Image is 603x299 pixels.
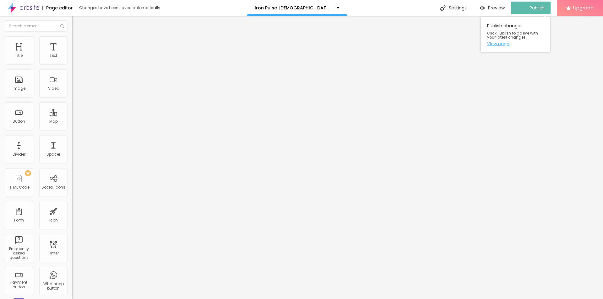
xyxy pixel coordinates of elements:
[6,247,31,260] div: Frequently asked questions
[5,20,68,32] input: Search element
[488,5,505,10] span: Preview
[42,6,73,10] div: Page editor
[48,251,59,255] div: Timer
[255,6,332,10] p: Iron Pulse [DEMOGRAPHIC_DATA][MEDICAL_DATA]
[487,31,544,39] span: Click Publish to go live with your latest changes.
[13,119,25,124] div: Button
[46,152,60,157] div: Spacer
[79,6,160,10] div: Changes have been saved automatically
[49,119,58,124] div: Map
[14,218,24,222] div: Form
[41,185,65,190] div: Social Icons
[60,24,64,28] img: Icone
[13,152,25,157] div: Divider
[480,5,485,11] img: view-1.svg
[72,16,603,299] iframe: Editor
[15,53,23,58] div: Title
[481,17,550,52] div: Publish changes
[511,2,551,14] button: Publish
[6,280,31,289] div: Payment button
[573,5,594,10] span: Upgrade
[8,185,30,190] div: HTML Code
[13,86,25,91] div: Image
[440,5,446,11] img: Icone
[49,218,58,222] div: Icon
[530,5,545,10] span: Publish
[48,86,59,91] div: Video
[41,282,66,291] div: Whatsapp button
[50,53,57,58] div: Text
[487,42,544,46] a: View page
[473,2,511,14] button: Preview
